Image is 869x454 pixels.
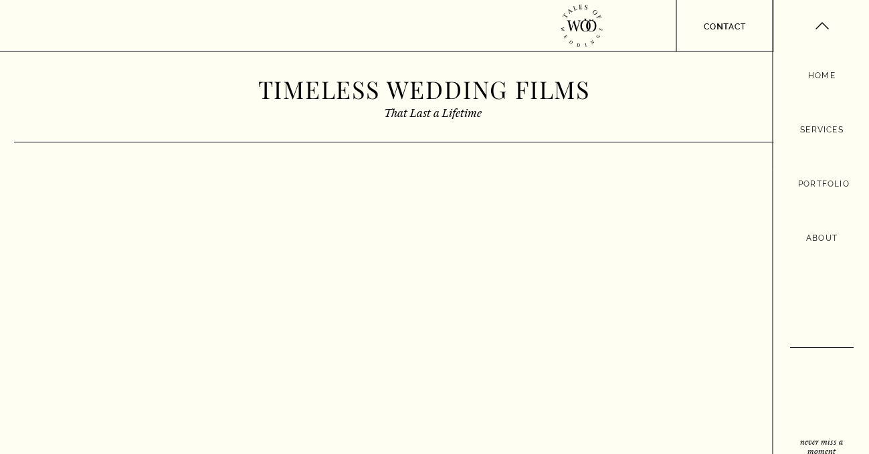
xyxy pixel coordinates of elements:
[803,231,841,246] a: About
[258,75,612,106] h1: Timeless Wedding Films
[694,20,755,30] a: contact
[798,177,846,192] a: Portfolio
[796,123,848,137] a: Services
[807,69,837,82] a: Home
[384,106,508,117] h2: That Last a Lifetime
